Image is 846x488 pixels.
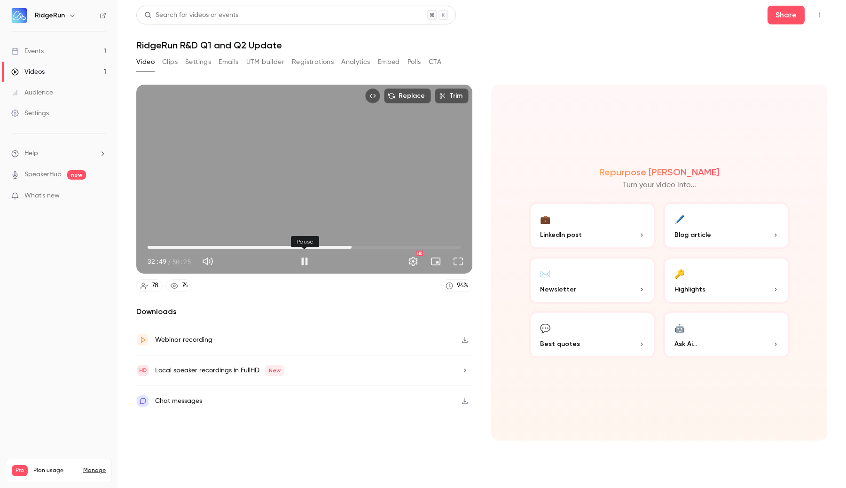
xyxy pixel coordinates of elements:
div: Audience [11,88,53,97]
button: 💬Best quotes [529,311,656,358]
div: 💼 [540,212,550,226]
button: Replace [384,88,431,103]
button: 🤖Ask Ai... [663,311,790,358]
div: 🔑 [674,266,685,281]
button: Analytics [341,55,370,70]
span: Blog article [674,230,711,240]
div: 🤖 [674,321,685,335]
div: Videos [11,67,45,77]
button: Emails [219,55,238,70]
span: Best quotes [540,339,580,349]
span: What's new [24,191,60,201]
div: Chat messages [155,395,202,407]
div: ✉️ [540,266,550,281]
div: 78 [152,281,158,291]
div: Settings [11,109,49,118]
button: Share [768,6,805,24]
button: Registrations [292,55,334,70]
div: Events [11,47,44,56]
button: Turn on miniplayer [426,252,445,271]
a: Manage [83,467,106,474]
a: SpeakerHub [24,170,62,180]
button: 🖊️Blog article [663,202,790,249]
button: Embed video [365,88,380,103]
button: Mute [198,252,217,271]
a: 94% [441,279,472,292]
button: Embed [378,55,400,70]
button: Video [136,55,155,70]
span: Plan usage [33,467,78,474]
iframe: Noticeable Trigger [95,192,106,200]
h2: Downloads [136,306,472,317]
button: Pause [295,252,314,271]
span: Highlights [674,284,705,294]
button: CTA [429,55,441,70]
span: / [167,257,171,267]
div: 32:49 [148,257,191,267]
div: Search for videos or events [144,10,238,20]
span: 50:25 [172,257,191,267]
img: RidgeRun [12,8,27,23]
span: Pro [12,465,28,476]
button: Polls [407,55,421,70]
div: 💬 [540,321,550,335]
button: Clips [162,55,178,70]
span: Help [24,149,38,158]
p: Turn your video into... [623,180,696,191]
li: help-dropdown-opener [11,149,106,158]
span: Newsletter [540,284,576,294]
button: Settings [404,252,423,271]
button: Top Bar Actions [812,8,827,23]
div: 94 % [457,281,468,291]
div: Pause [291,236,319,247]
div: 74 [182,281,188,291]
span: Ask Ai... [674,339,697,349]
div: Local speaker recordings in FullHD [155,365,284,376]
button: 🔑Highlights [663,257,790,304]
button: ✉️Newsletter [529,257,656,304]
a: 74 [166,279,192,292]
button: Settings [185,55,211,70]
div: 🖊️ [674,212,685,226]
div: Webinar recording [155,334,212,346]
h6: RidgeRun [35,11,65,20]
button: 💼LinkedIn post [529,202,656,249]
button: UTM builder [246,55,284,70]
button: Full screen [449,252,468,271]
span: LinkedIn post [540,230,582,240]
span: new [67,170,86,180]
span: 32:49 [148,257,166,267]
button: Trim [435,88,469,103]
span: New [265,365,284,376]
a: 78 [136,279,163,292]
div: HD [416,251,423,256]
h2: Repurpose [PERSON_NAME] [599,166,719,178]
h1: RidgeRun R&D Q1 and Q2 Update [136,39,827,51]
